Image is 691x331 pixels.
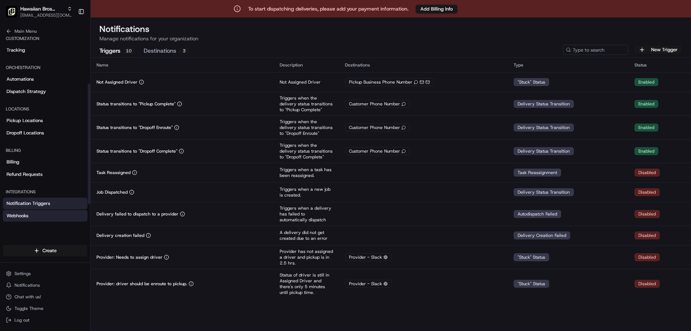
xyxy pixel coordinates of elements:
div: Past conversations [7,94,46,100]
div: Pickup Business Phone Number [345,78,434,86]
button: Notifications [3,280,87,290]
span: Billing [7,159,19,165]
img: 1736555255976-a54dd68f-1ca7-489b-9aae-adbdc363a1c4 [7,69,20,82]
div: Start new chat [33,69,119,77]
a: Billing [3,156,87,168]
div: Disabled [634,253,660,261]
div: Customization [3,33,87,44]
button: Log out [3,315,87,325]
div: Orchestration [3,62,87,73]
div: Type [514,62,623,68]
button: [EMAIL_ADDRESS][DOMAIN_NAME] [20,12,72,18]
div: Disabled [634,169,660,177]
a: Refund Requests [3,169,87,180]
span: Pickup Locations [7,117,43,124]
div: Billing [3,145,87,156]
p: Provider has not assigned a driver and pickup is in 2.5 hrs. [280,249,333,266]
span: [PERSON_NAME] [22,113,59,118]
span: [PERSON_NAME] [22,132,59,138]
p: Job Dispatched [96,189,128,195]
img: Nash [7,7,22,22]
div: Description [280,62,333,68]
div: Customer Phone Number [345,124,410,132]
span: API Documentation [69,162,116,170]
p: Triggers when a new job is created. [280,186,333,198]
h1: Notifications [99,23,682,35]
img: Brittany Newman [7,106,19,117]
span: [DATE] [64,132,79,138]
p: Status of driver is still in Assigned Driver and there's only 5 minutes until pickup time. [280,272,333,295]
div: "Stuck" Status [514,280,549,288]
button: Chat with us! [3,292,87,302]
input: Type to search [563,45,628,55]
a: Automations [3,73,87,85]
span: Dropoff Locations [7,130,44,136]
div: Delivery Status Transition [514,147,574,155]
p: Status transitions to "Pickup Complete" [96,101,176,107]
div: Disabled [634,280,660,288]
div: Locations [3,103,87,115]
div: Enabled [634,78,658,86]
img: Hawaiian Bros (Hixson_TN) [6,6,17,17]
img: 1736555255976-a54dd68f-1ca7-489b-9aae-adbdc363a1c4 [15,133,20,138]
span: Automations [7,76,34,82]
div: Customer Phone Number [345,100,410,108]
span: Toggle Theme [15,306,44,311]
p: Not Assigned Driver [96,79,137,85]
div: Enabled [634,147,658,155]
button: Hawaiian Bros (Hixson_TN)Hawaiian Bros (Hixson_TN)[EMAIL_ADDRESS][DOMAIN_NAME] [3,3,75,20]
button: Destinations [144,45,190,57]
p: A delivery did not get created due to an error [280,230,333,241]
p: Delivery creation failed [96,233,144,238]
p: Triggers when a task has been reassigned. [280,167,333,178]
p: To start dispatching deliveries, please add your payment information. [248,5,408,12]
div: Destinations [345,62,502,68]
div: "Stuck" Status [514,253,549,261]
a: Notification Triggers [3,198,87,209]
div: 3 [178,48,190,54]
p: Triggers when a delivery has failed to automatically dispatch [280,205,333,223]
span: Refund Requests [7,171,42,178]
div: Autodispatch Failed [514,210,561,218]
div: 💻 [61,163,67,169]
p: Manage notifications for your organization [99,35,682,42]
button: See all [112,93,132,102]
div: Customer Phone Number [345,147,410,155]
div: Delivery Status Transition [514,124,574,132]
span: Knowledge Base [15,162,55,170]
button: New Trigger [634,45,682,54]
a: 📗Knowledge Base [4,160,58,173]
div: "Stuck" Status [514,78,549,86]
p: Provider: Needs to assign driver [96,254,163,260]
span: Main Menu [15,28,37,34]
span: Dispatch Strategy [7,88,46,95]
img: Masood Aslam [7,125,19,137]
div: Delivery Status Transition [514,188,574,196]
div: Task Reassignment [514,169,561,177]
input: Clear [19,47,120,55]
a: Powered byPylon [51,180,88,186]
span: Notification Triggers [7,200,50,207]
button: Toggle Theme [3,303,87,314]
button: Add Billing Info [416,5,457,13]
div: Delivery Creation Failed [514,231,570,239]
button: Triggers [99,45,135,57]
span: Log out [15,317,29,323]
a: Add Billing Info [416,4,457,13]
div: 📗 [7,163,13,169]
span: [DATE] [64,113,79,118]
a: Webhooks [3,210,87,222]
p: Not Assigned Driver [280,79,333,85]
div: Status [634,62,685,68]
p: Triggers when the delivery status transitions to "Pickup Complete" [280,95,333,113]
span: Webhooks [7,213,28,219]
button: Hawaiian Bros (Hixson_TN) [20,5,64,12]
p: Task Reassigned [96,170,131,175]
img: 1736555255976-a54dd68f-1ca7-489b-9aae-adbdc363a1c4 [15,113,20,119]
div: Enabled [634,100,658,108]
div: Disabled [634,231,660,239]
button: Create [3,245,87,257]
div: Disabled [634,188,660,196]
